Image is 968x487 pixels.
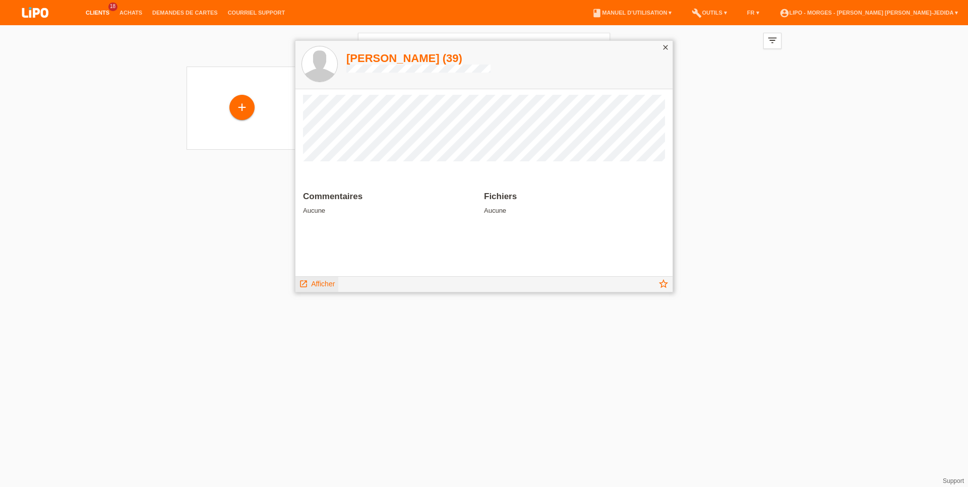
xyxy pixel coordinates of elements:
i: close [593,38,605,50]
a: launch Afficher [299,277,335,289]
div: Enregistrer le client [230,99,254,116]
div: Aucune [303,192,476,214]
i: filter_list [767,35,778,46]
a: account_circleLIPO - Morges - [PERSON_NAME] [PERSON_NAME]-Jedida ▾ [774,10,963,16]
a: FR ▾ [742,10,764,16]
span: 18 [108,3,117,11]
input: Recherche... [358,33,610,56]
a: star_border [658,279,669,292]
a: Clients [81,10,114,16]
h2: Fichiers [484,192,665,207]
i: account_circle [779,8,790,18]
h2: Commentaires [303,192,476,207]
a: [PERSON_NAME] (39) [346,52,491,65]
i: build [692,8,702,18]
a: Achats [114,10,147,16]
i: book [592,8,602,18]
i: launch [299,279,308,288]
a: LIPO pay [10,21,60,28]
a: Support [943,477,964,484]
div: Aucune [484,192,665,214]
a: Courriel Support [223,10,290,16]
a: bookManuel d’utilisation ▾ [587,10,677,16]
i: close [661,43,670,51]
a: buildOutils ▾ [687,10,732,16]
i: star_border [658,278,669,289]
span: Afficher [311,280,335,288]
a: Demandes de cartes [147,10,223,16]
